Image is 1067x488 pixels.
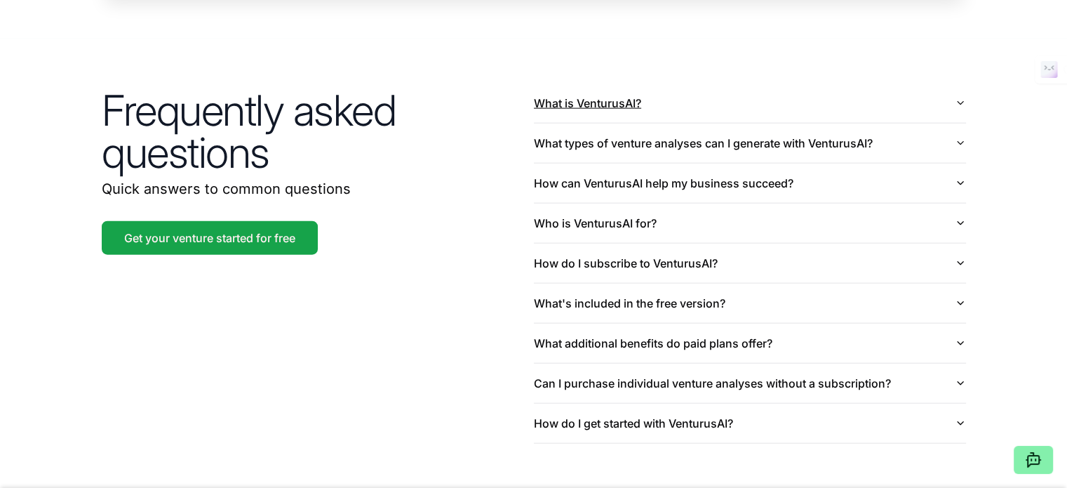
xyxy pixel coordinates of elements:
[102,221,318,255] a: Get your venture started for free
[534,364,966,403] button: Can I purchase individual venture analyses without a subscription?
[534,324,966,363] button: What additional benefits do paid plans offer?
[534,204,966,243] button: Who is VenturusAI for?
[102,179,534,199] p: Quick answers to common questions
[102,89,534,173] h2: Frequently asked questions
[534,124,966,163] button: What types of venture analyses can I generate with VenturusAI?
[534,164,966,203] button: How can VenturusAI help my business succeed?
[534,244,966,283] button: How do I subscribe to VenturusAI?
[534,404,966,443] button: How do I get started with VenturusAI?
[534,284,966,323] button: What's included in the free version?
[534,84,966,123] button: What is VenturusAI?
